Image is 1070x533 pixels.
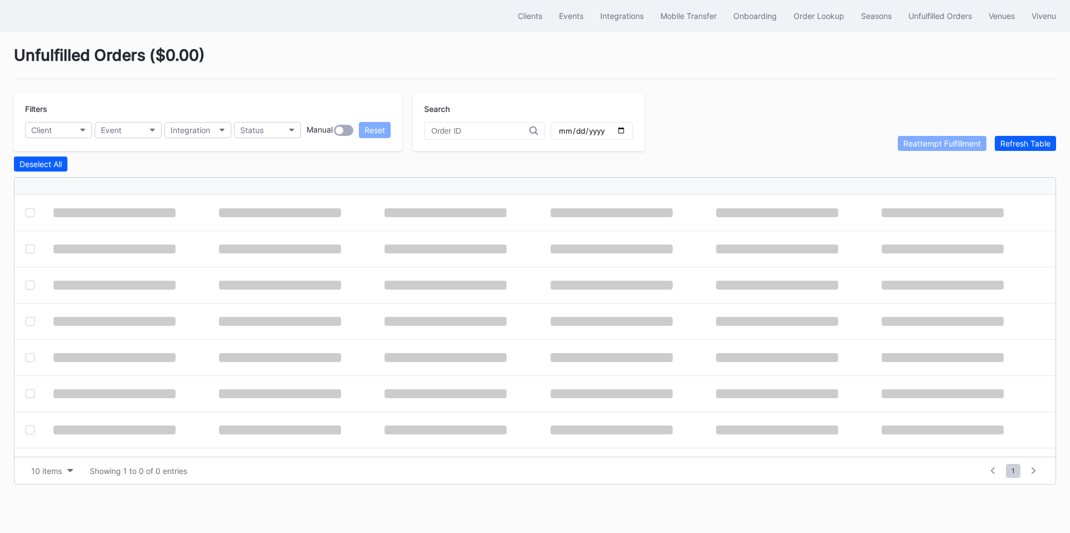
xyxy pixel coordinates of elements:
div: Integration [171,125,210,135]
div: Showing 1 to 0 of 0 entries [90,466,187,476]
button: Order Lookup [785,6,853,26]
div: Filters [25,104,391,114]
button: Reattempt Fulfillment [898,136,986,151]
div: Seasons [861,11,892,21]
div: Onboarding [733,11,777,21]
div: Unfulfilled Orders ( $0.00 ) [14,46,1056,79]
div: Manual [307,125,333,136]
div: Order Lookup [794,11,844,21]
button: Deselect All [14,157,67,172]
div: Events [559,11,583,21]
button: Clients [509,6,551,26]
button: Vivenu [1023,6,1064,26]
button: Integration [164,122,231,138]
button: Onboarding [725,6,785,26]
div: Refresh Table [1000,139,1050,148]
div: Reattempt Fulfillment [903,139,981,148]
div: Integrations [600,11,644,21]
div: Vivenu [1032,11,1056,21]
button: Status [234,122,301,138]
button: Seasons [853,6,900,26]
div: Clients [518,11,542,21]
button: Client [25,122,92,138]
div: 10 items [31,466,62,476]
div: Deselect All [20,159,62,169]
div: Mobile Transfer [660,11,717,21]
div: Unfulfilled Orders [908,11,972,21]
div: Event [101,125,121,135]
button: Mobile Transfer [652,6,725,26]
div: Reset [364,125,385,135]
button: Integrations [592,6,652,26]
div: Search [424,104,633,114]
div: Status [240,125,264,135]
button: 10 items [26,463,79,478]
button: Events [551,6,592,26]
button: Event [95,122,162,138]
span: 1 [1006,464,1020,478]
button: Unfulfilled Orders [900,6,980,26]
div: Venues [989,11,1015,21]
div: Client [31,125,52,135]
button: Refresh Table [995,136,1056,151]
input: Order ID [431,126,529,135]
button: Venues [980,6,1023,26]
button: Reset [359,122,391,138]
